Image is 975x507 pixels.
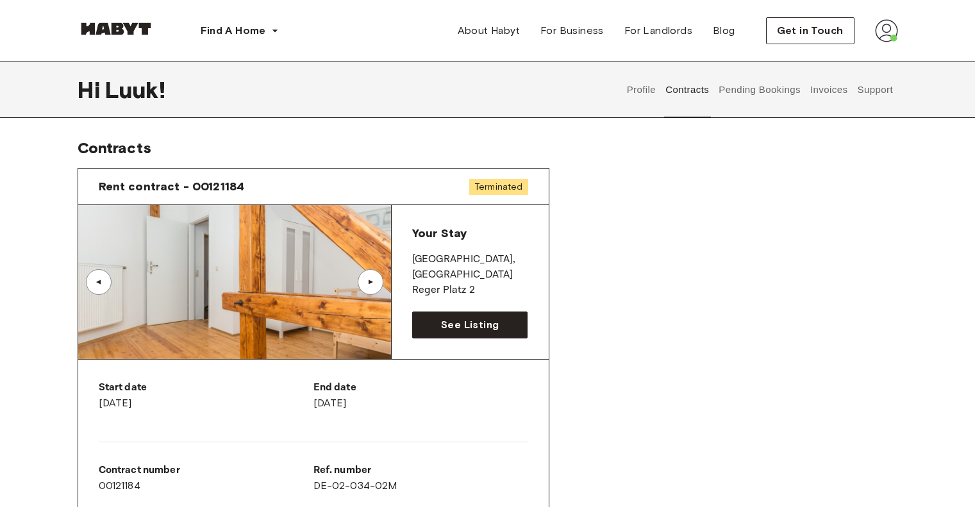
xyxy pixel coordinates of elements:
[78,22,154,35] img: Habyt
[78,138,151,157] span: Contracts
[78,76,105,103] span: Hi
[808,62,849,118] button: Invoices
[364,278,377,286] div: ▲
[412,312,528,338] a: See Listing
[622,62,897,118] div: user profile tabs
[530,18,614,44] a: For Business
[441,317,499,333] span: See Listing
[856,62,895,118] button: Support
[313,380,528,395] p: End date
[313,463,528,478] p: Ref. number
[540,23,604,38] span: For Business
[458,23,520,38] span: About Habyt
[777,23,844,38] span: Get in Touch
[703,18,746,44] a: Blog
[190,18,289,44] button: Find A Home
[624,23,692,38] span: For Landlords
[713,23,735,38] span: Blog
[447,18,530,44] a: About Habyt
[717,62,803,118] button: Pending Bookings
[664,62,711,118] button: Contracts
[99,179,245,194] span: Rent contract - 00121184
[614,18,703,44] a: For Landlords
[99,380,313,395] p: Start date
[766,17,854,44] button: Get in Touch
[313,380,528,411] div: [DATE]
[412,226,467,240] span: Your Stay
[412,252,528,283] p: [GEOGRAPHIC_DATA] , [GEOGRAPHIC_DATA]
[78,205,391,359] img: Image of the room
[99,463,313,494] div: 00121184
[469,179,528,195] span: Terminated
[412,283,528,298] p: Reger Platz 2
[92,278,105,286] div: ▲
[201,23,266,38] span: Find A Home
[875,19,898,42] img: avatar
[313,463,528,494] div: DE-02-034-02M
[105,76,166,103] span: Luuk !
[625,62,658,118] button: Profile
[99,463,313,478] p: Contract number
[99,380,313,411] div: [DATE]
